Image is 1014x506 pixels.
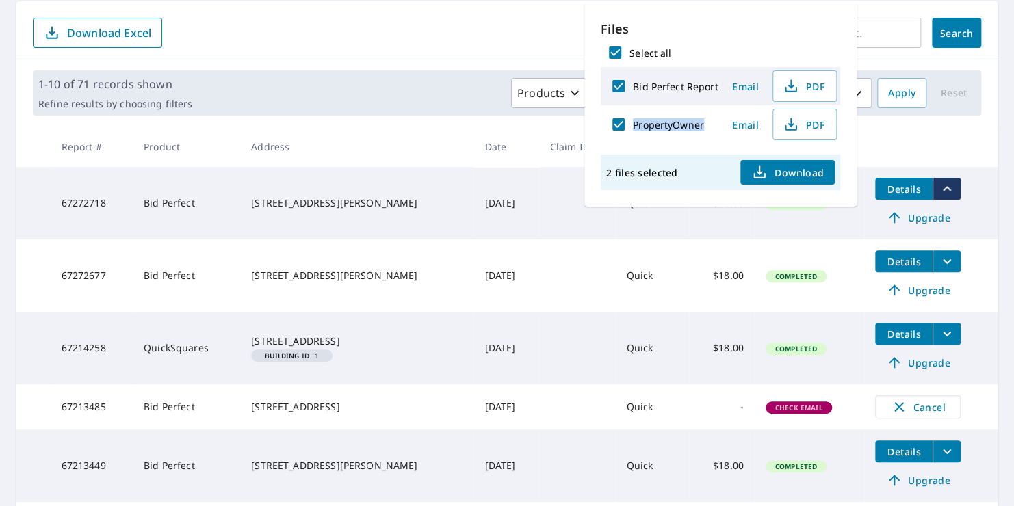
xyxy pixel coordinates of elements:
td: - [689,384,754,429]
p: Download Excel [67,25,151,40]
label: PropertyOwner [633,118,704,131]
td: Bid Perfect [133,239,240,312]
span: Upgrade [883,282,952,298]
button: Apply [877,78,926,108]
th: Address [240,126,473,167]
span: Check Email [767,403,831,412]
span: Download [751,164,824,181]
p: Refine results by choosing filters [38,98,192,110]
span: Completed [767,344,825,354]
p: 2 files selected [606,166,677,179]
button: detailsBtn-67213449 [875,440,933,462]
button: Products [511,78,590,108]
button: detailsBtn-67272677 [875,250,933,272]
th: Claim ID [539,126,616,167]
button: Download Excel [33,18,162,48]
div: [STREET_ADDRESS][PERSON_NAME] [251,459,463,472]
span: 1 [257,352,327,359]
em: Building ID [265,352,309,359]
span: PDF [781,78,825,94]
td: QuickSquares [133,312,240,384]
span: Apply [888,85,915,102]
th: Product [133,126,240,167]
div: [STREET_ADDRESS] [251,334,463,348]
th: Report # [51,126,133,167]
label: Select all [629,46,671,59]
td: [DATE] [473,312,538,384]
td: 67214258 [51,312,133,384]
td: 67272677 [51,239,133,312]
button: Search [932,18,981,48]
td: [DATE] [473,429,538,502]
td: $18.00 [689,239,754,312]
td: Bid Perfect [133,384,240,429]
button: Email [723,76,767,97]
span: Details [883,328,924,341]
p: 1-10 of 71 records shown [38,76,192,92]
span: Search [943,27,970,40]
p: Files [601,20,840,38]
a: Upgrade [875,351,961,373]
td: Quick [615,384,689,429]
span: Upgrade [883,354,952,371]
span: Details [883,183,924,196]
span: Details [883,255,924,268]
span: Details [883,445,924,458]
button: detailsBtn-67214258 [875,323,933,345]
td: $18.00 [689,429,754,502]
div: [STREET_ADDRESS][PERSON_NAME] [251,196,463,210]
td: 67213449 [51,429,133,502]
p: Products [517,85,565,101]
span: Completed [767,462,825,471]
button: PDF [772,109,837,140]
span: Email [729,118,762,131]
span: Upgrade [883,209,952,226]
td: [DATE] [473,384,538,429]
td: 67272718 [51,167,133,239]
button: filesDropdownBtn-67214258 [933,323,961,345]
button: Download [740,160,835,185]
div: [STREET_ADDRESS][PERSON_NAME] [251,269,463,282]
span: Email [729,80,762,93]
td: [DATE] [473,239,538,312]
button: filesDropdownBtn-67272677 [933,250,961,272]
span: Completed [767,271,825,281]
button: filesDropdownBtn-67272718 [933,178,961,200]
label: Bid Perfect Report [633,80,718,93]
td: [DATE] [473,167,538,239]
a: Upgrade [875,207,961,228]
span: PDF [781,116,825,133]
a: Upgrade [875,279,961,301]
button: PDF [772,70,837,102]
td: Quick [615,312,689,384]
td: Bid Perfect [133,429,240,502]
button: Email [723,114,767,135]
button: Cancel [875,395,961,418]
span: Upgrade [883,472,952,488]
div: [STREET_ADDRESS] [251,400,463,414]
td: Bid Perfect [133,167,240,239]
td: Quick [615,429,689,502]
td: 67213485 [51,384,133,429]
button: filesDropdownBtn-67213449 [933,440,961,462]
span: Cancel [889,399,946,415]
button: detailsBtn-67272718 [875,178,933,200]
a: Upgrade [875,469,961,491]
td: Quick [615,239,689,312]
td: $18.00 [689,312,754,384]
th: Date [473,126,538,167]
